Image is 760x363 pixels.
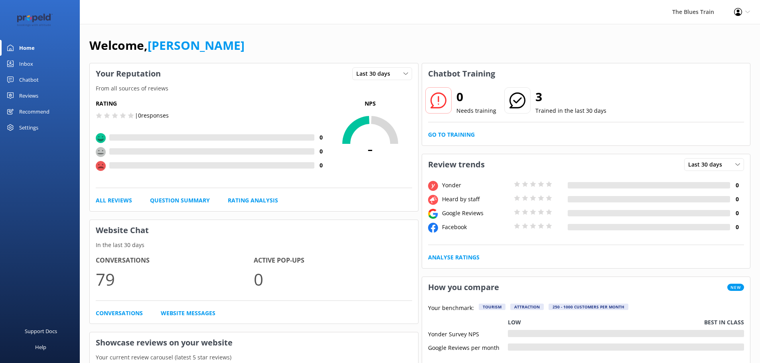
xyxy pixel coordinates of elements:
[148,37,245,53] a: [PERSON_NAME]
[440,195,512,204] div: Heard by staff
[19,120,38,135] div: Settings
[730,195,744,204] h4: 0
[440,223,512,232] div: Facebook
[90,353,418,362] p: Your current review carousel (latest 5 star reviews)
[428,330,508,337] div: Yonder Survey NPS
[535,87,606,106] h2: 3
[428,343,508,351] div: Google Reviews per month
[535,106,606,115] p: Trained in the last 30 days
[428,130,475,139] a: Go to Training
[549,304,628,310] div: 250 - 1000 customers per month
[730,223,744,232] h4: 0
[96,99,328,108] h5: Rating
[730,209,744,218] h4: 0
[35,339,46,355] div: Help
[19,104,49,120] div: Recommend
[422,154,491,175] h3: Review trends
[228,196,278,205] a: Rating Analysis
[96,309,143,318] a: Conversations
[730,181,744,190] h4: 0
[19,40,35,56] div: Home
[727,284,744,291] span: New
[96,266,254,292] p: 79
[96,255,254,266] h4: Conversations
[314,147,328,156] h4: 0
[510,304,544,310] div: Attraction
[90,332,418,353] h3: Showcase reviews on your website
[314,133,328,142] h4: 0
[428,304,474,313] p: Your benchmark:
[25,323,57,339] div: Support Docs
[161,309,215,318] a: Website Messages
[328,99,412,108] p: NPS
[254,266,412,292] p: 0
[96,196,132,205] a: All Reviews
[440,181,512,190] div: Yonder
[479,304,505,310] div: Tourism
[90,63,167,84] h3: Your Reputation
[90,241,418,249] p: In the last 30 days
[356,69,395,78] span: Last 30 days
[150,196,210,205] a: Question Summary
[314,161,328,170] h4: 0
[90,84,418,93] p: From all sources of reviews
[135,111,169,120] p: | 0 responses
[19,56,33,72] div: Inbox
[456,87,496,106] h2: 0
[328,138,412,158] span: -
[19,72,39,88] div: Chatbot
[428,253,480,262] a: Analyse Ratings
[508,318,521,327] p: Low
[19,88,38,104] div: Reviews
[422,277,505,298] h3: How you compare
[89,36,245,55] h1: Welcome,
[254,255,412,266] h4: Active Pop-ups
[456,106,496,115] p: Needs training
[12,14,58,27] img: 12-1677471078.png
[688,160,727,169] span: Last 30 days
[704,318,744,327] p: Best in class
[90,220,418,241] h3: Website Chat
[440,209,512,218] div: Google Reviews
[422,63,501,84] h3: Chatbot Training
